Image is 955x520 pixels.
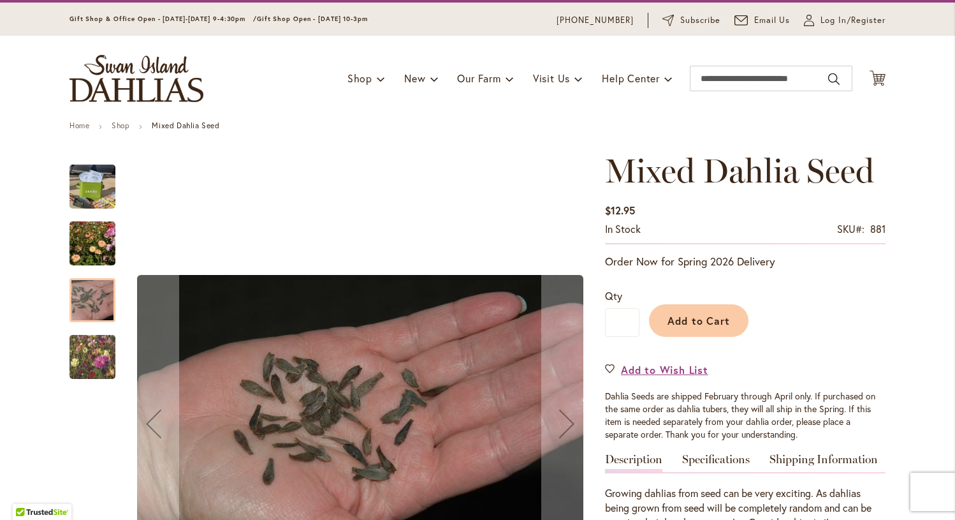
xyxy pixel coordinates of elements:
[557,14,634,27] a: [PHONE_NUMBER]
[605,454,662,472] a: Description
[47,318,138,396] img: Swan Island Dahlias - Dahlia Seedlings
[680,14,720,27] span: Subscribe
[257,15,368,23] span: Gift Shop Open - [DATE] 10-3pm
[870,222,886,237] div: 881
[804,14,886,27] a: Log In/Register
[10,475,45,510] iframe: Launch Accessibility Center
[734,14,791,27] a: Email Us
[682,454,750,472] a: Specifications
[662,14,720,27] a: Subscribe
[605,362,708,377] a: Add to Wish List
[837,222,864,235] strong: SKU
[404,71,425,85] span: New
[605,204,635,217] span: $12.95
[69,55,203,102] a: store logo
[69,156,115,218] img: Mixed Dahlia Seed
[602,71,660,85] span: Help Center
[754,14,791,27] span: Email Us
[69,121,89,130] a: Home
[533,71,570,85] span: Visit Us
[820,14,886,27] span: Log In/Register
[347,71,372,85] span: Shop
[621,362,708,377] span: Add to Wish List
[69,152,128,209] div: Mixed Dahlia Seed
[605,222,641,235] span: In stock
[605,222,641,237] div: Availability
[649,304,748,337] button: Add to Cart
[152,121,219,130] strong: Mixed Dahlia Seed
[769,454,878,472] a: Shipping Information
[605,390,886,441] p: Dahlia Seeds are shipped February through April only. If purchased on the same order as dahlia tu...
[605,254,886,269] p: Order Now for Spring 2026 Delivery
[69,15,257,23] span: Gift Shop & Office Open - [DATE]-[DATE] 9-4:30pm /
[69,322,115,379] div: Swan Island Dahlias - Dahlia Seedlings
[605,151,874,191] span: Mixed Dahlia Seed
[47,213,138,274] img: Swan Island Dahlias - Dahlia Seedlings
[667,314,731,327] span: Add to Cart
[457,71,500,85] span: Our Farm
[112,121,129,130] a: Shop
[69,265,128,322] div: Swan Island Dahlias - Dahlia Seed
[605,289,622,302] span: Qty
[69,209,128,265] div: Swan Island Dahlias - Dahlia Seedlings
